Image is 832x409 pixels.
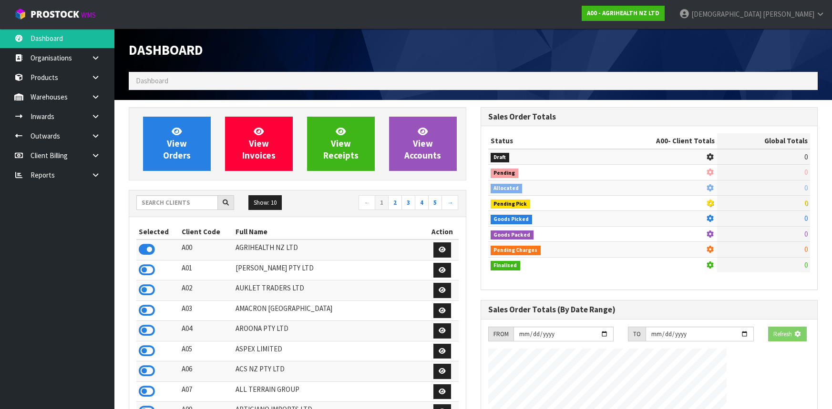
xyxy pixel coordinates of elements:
span: 0 [804,183,808,192]
span: 0 [804,152,808,161]
img: cube-alt.png [14,8,26,20]
th: Action [426,224,459,239]
th: Global Totals [717,133,810,149]
th: Client Code [179,224,233,239]
span: 0 [804,168,808,177]
button: Refresh [768,327,806,342]
button: Show: 10 [248,195,282,210]
th: Status [488,133,595,149]
span: 0 [804,260,808,269]
span: Draft [491,153,510,162]
td: A01 [179,260,233,280]
span: Pending Pick [491,200,531,209]
a: → [442,195,458,210]
span: Allocated [491,184,523,193]
input: Search clients [136,195,218,210]
span: View Receipts [323,126,359,161]
td: ALL TERRAIN GROUP [233,381,426,402]
td: ASPEX LIMITED [233,341,426,361]
a: A00 - AGRIHEALTH NZ LTD [582,6,665,21]
span: [DEMOGRAPHIC_DATA] [691,10,761,19]
span: 0 [804,214,808,223]
span: ProStock [31,8,79,20]
strong: A00 - AGRIHEALTH NZ LTD [587,9,659,17]
th: Full Name [233,224,426,239]
span: 0 [804,245,808,254]
div: TO [628,327,646,342]
h3: Sales Order Totals [488,112,811,121]
td: AMACRON [GEOGRAPHIC_DATA] [233,300,426,321]
td: A05 [179,341,233,361]
span: A00 [656,136,668,145]
span: Dashboard [136,76,168,85]
td: A00 [179,239,233,260]
a: ← [359,195,375,210]
td: AUKLET TRADERS LTD [233,280,426,301]
a: 1 [375,195,389,210]
span: Finalised [491,261,521,270]
td: AROONA PTY LTD [233,321,426,341]
small: WMS [81,10,96,20]
th: Selected [136,224,179,239]
a: ViewInvoices [225,117,293,171]
span: View Orders [163,126,191,161]
td: A04 [179,321,233,341]
td: AGRIHEALTH NZ LTD [233,239,426,260]
span: Pending Charges [491,246,541,255]
span: 0 [804,199,808,208]
a: 4 [415,195,429,210]
a: 5 [428,195,442,210]
a: ViewReceipts [307,117,375,171]
a: 2 [388,195,402,210]
a: 3 [401,195,415,210]
span: Pending [491,169,519,178]
td: A03 [179,300,233,321]
td: ACS NZ PTY LTD [233,361,426,382]
nav: Page navigation [305,195,459,212]
a: ViewAccounts [389,117,457,171]
td: A06 [179,361,233,382]
span: Goods Packed [491,230,534,240]
span: View Invoices [242,126,276,161]
span: 0 [804,229,808,239]
h3: Sales Order Totals (By Date Range) [488,305,811,314]
span: Dashboard [129,41,203,59]
th: - Client Totals [595,133,717,149]
td: A07 [179,381,233,402]
a: ViewOrders [143,117,211,171]
span: View Accounts [404,126,441,161]
div: FROM [488,327,514,342]
td: [PERSON_NAME] PTY LTD [233,260,426,280]
span: Goods Picked [491,215,533,224]
td: A02 [179,280,233,301]
span: [PERSON_NAME] [763,10,814,19]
